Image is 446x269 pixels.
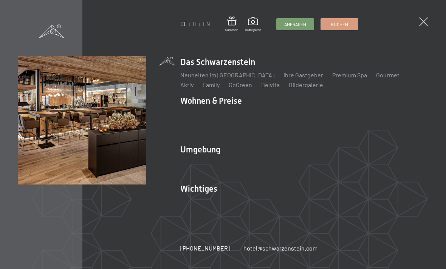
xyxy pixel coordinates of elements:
[289,81,323,88] a: Bildergalerie
[18,56,146,184] img: Wellnesshotel Südtirol SCHWARZENSTEIN - Wellnessurlaub in den Alpen, Wandern und Wellness
[376,71,400,78] a: Gourmet
[203,21,210,27] a: EN
[229,81,252,88] a: GoGreen
[180,244,230,252] a: [PHONE_NUMBER]
[180,21,187,27] a: DE
[203,81,220,88] a: Family
[284,21,306,28] span: Anfragen
[277,18,314,30] a: Anfragen
[225,28,238,32] span: Gutschein
[332,71,367,78] a: Premium Spa
[245,28,261,32] span: Bildergalerie
[283,71,323,78] a: Ihre Gastgeber
[180,71,274,78] a: Neuheiten im [GEOGRAPHIC_DATA]
[225,17,238,32] a: Gutschein
[321,18,358,30] a: Buchen
[331,21,348,28] span: Buchen
[261,81,280,88] a: Belvita
[180,244,230,252] span: [PHONE_NUMBER]
[245,17,261,32] a: Bildergalerie
[180,81,194,88] a: Aktiv
[193,21,197,27] a: IT
[243,244,317,252] a: hotel@schwarzenstein.com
